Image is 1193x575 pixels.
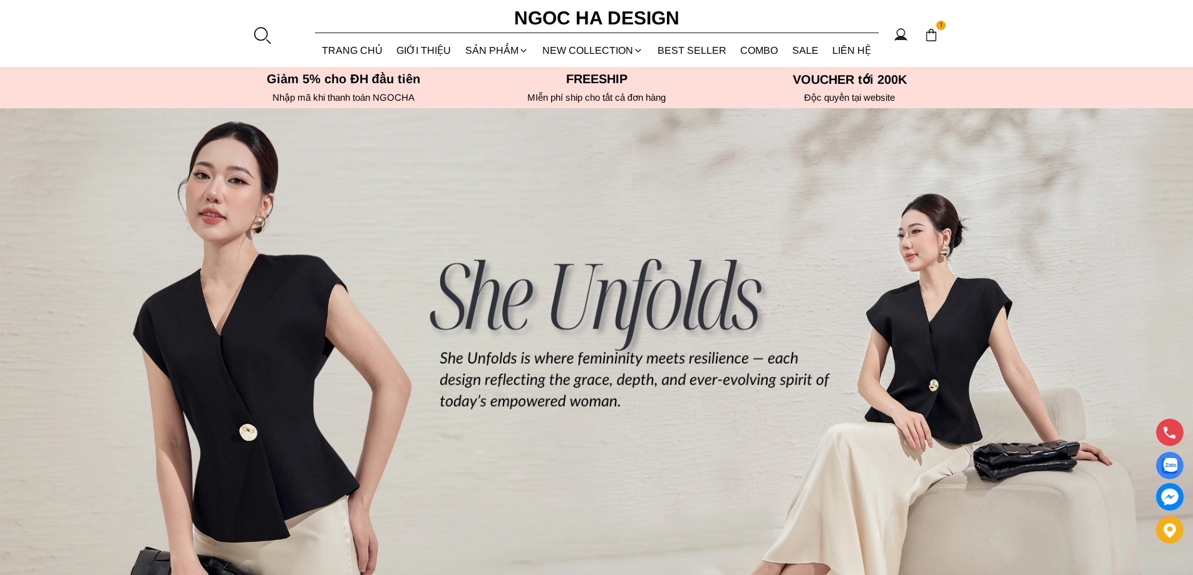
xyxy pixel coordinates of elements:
[1156,452,1184,479] a: Display image
[924,28,938,42] img: img-CART-ICON-ksit0nf1
[458,34,536,67] div: SẢN PHẨM
[566,72,627,86] font: Freeship
[727,72,973,87] h5: VOUCHER tới 200K
[503,3,691,33] a: Ngoc Ha Design
[1162,458,1177,474] img: Display image
[936,21,946,31] span: 1
[390,34,458,67] a: GIỚI THIỆU
[1156,483,1184,511] a: messenger
[535,34,651,67] a: NEW COLLECTION
[825,34,879,67] a: LIÊN HỆ
[272,92,415,103] font: Nhập mã khi thanh toán NGOCHA
[267,72,420,86] font: Giảm 5% cho ĐH đầu tiên
[474,92,720,103] h6: MIễn phí ship cho tất cả đơn hàng
[733,34,785,67] a: Combo
[727,92,973,103] h6: Độc quyền tại website
[315,34,390,67] a: TRANG CHỦ
[651,34,734,67] a: BEST SELLER
[785,34,826,67] a: SALE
